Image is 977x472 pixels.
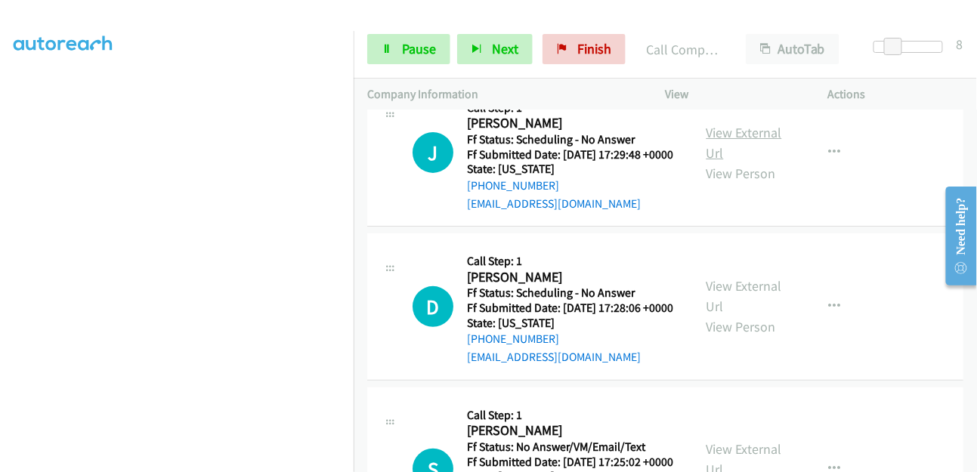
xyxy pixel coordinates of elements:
[666,85,801,103] p: View
[467,316,673,331] h5: State: [US_STATE]
[413,132,453,173] h1: J
[706,318,776,335] a: View Person
[467,196,641,211] a: [EMAIL_ADDRESS][DOMAIN_NAME]
[457,34,533,64] button: Next
[413,286,453,327] h1: D
[467,269,673,286] h2: [PERSON_NAME]
[367,34,450,64] a: Pause
[467,332,559,346] a: [PHONE_NUMBER]
[467,254,673,269] h5: Call Step: 1
[467,350,641,364] a: [EMAIL_ADDRESS][DOMAIN_NAME]
[367,85,638,103] p: Company Information
[467,178,559,193] a: [PHONE_NUMBER]
[402,40,436,57] span: Pause
[467,422,673,440] h2: [PERSON_NAME]
[467,147,673,162] h5: Ff Submitted Date: [DATE] 17:29:48 +0000
[492,40,518,57] span: Next
[467,132,673,147] h5: Ff Status: Scheduling - No Answer
[413,132,453,173] div: The call is yet to be attempted
[706,277,782,315] a: View External Url
[933,176,977,296] iframe: Resource Center
[413,286,453,327] div: The call is yet to be attempted
[467,455,679,470] h5: Ff Submitted Date: [DATE] 17:25:02 +0000
[467,162,673,177] h5: State: [US_STATE]
[467,408,679,423] h5: Call Step: 1
[467,115,673,132] h2: [PERSON_NAME]
[706,165,776,182] a: View Person
[467,301,673,316] h5: Ff Submitted Date: [DATE] 17:28:06 +0000
[646,39,719,60] p: Call Completed
[957,34,963,54] div: 8
[577,40,611,57] span: Finish
[467,285,673,301] h5: Ff Status: Scheduling - No Answer
[467,440,679,455] h5: Ff Status: No Answer/VM/Email/Text
[706,124,782,162] a: View External Url
[746,34,839,64] button: AutoTab
[828,85,963,103] p: Actions
[543,34,626,64] a: Finish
